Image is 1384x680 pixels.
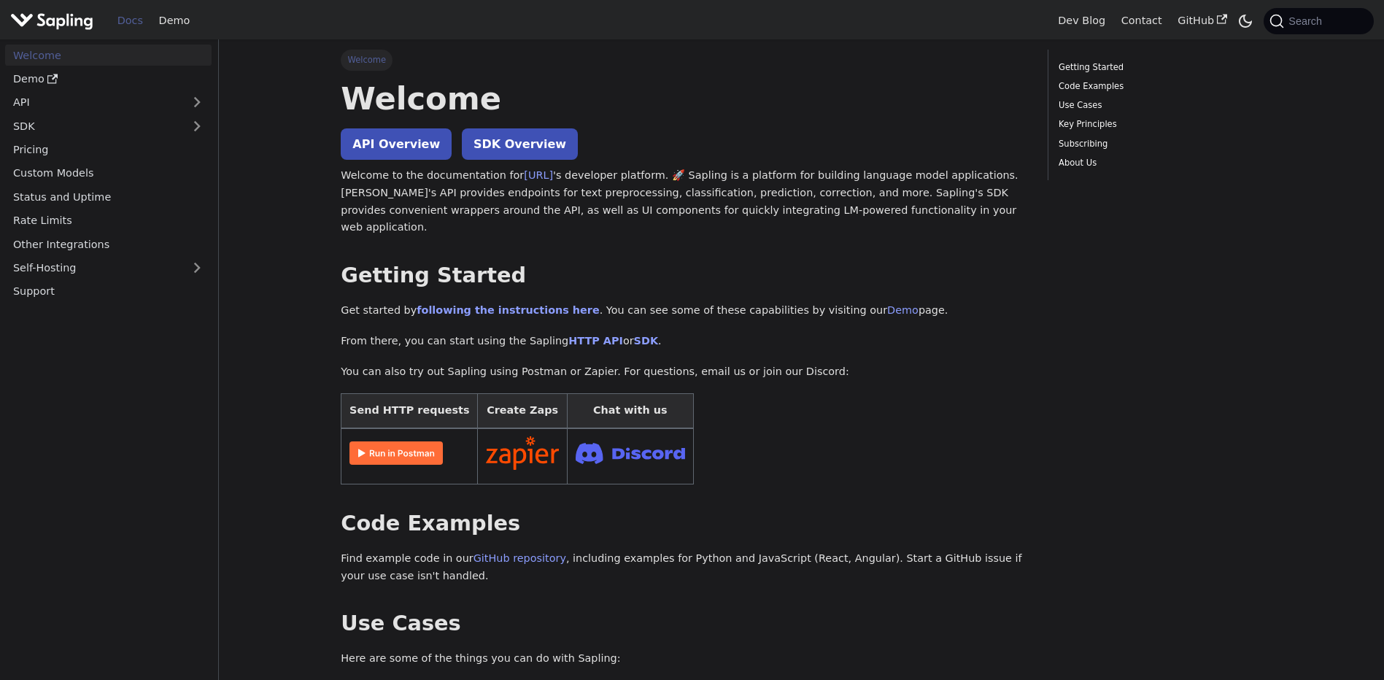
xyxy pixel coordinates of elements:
a: Dev Blog [1050,9,1113,32]
a: HTTP API [568,335,623,347]
a: Subscribing [1059,137,1256,151]
a: About Us [1059,156,1256,170]
th: Create Zaps [478,394,568,428]
h1: Welcome [341,79,1027,118]
img: Run in Postman [349,441,443,465]
h2: Getting Started [341,263,1027,289]
a: SDK [634,335,658,347]
th: Send HTTP requests [341,394,478,428]
button: Expand sidebar category 'API' [182,92,212,113]
a: Other Integrations [5,233,212,255]
h2: Code Examples [341,511,1027,537]
p: Here are some of the things you can do with Sapling: [341,650,1027,668]
a: Key Principles [1059,117,1256,131]
a: Demo [887,304,919,316]
a: GitHub [1170,9,1234,32]
a: Welcome [5,45,212,66]
p: Welcome to the documentation for 's developer platform. 🚀 Sapling is a platform for building lang... [341,167,1027,236]
p: You can also try out Sapling using Postman or Zapier. For questions, email us or join our Discord: [341,363,1027,381]
a: API [5,92,182,113]
a: Contact [1113,9,1170,32]
a: Sapling.aiSapling.ai [10,10,98,31]
h2: Use Cases [341,611,1027,637]
p: From there, you can start using the Sapling or . [341,333,1027,350]
img: Sapling.ai [10,10,93,31]
a: Status and Uptime [5,186,212,207]
img: Connect in Zapier [486,436,559,470]
a: Rate Limits [5,210,212,231]
a: Demo [151,9,198,32]
a: GitHub repository [473,552,566,564]
a: Custom Models [5,163,212,184]
a: Docs [109,9,151,32]
a: following the instructions here [417,304,599,316]
a: SDK Overview [462,128,578,160]
a: [URL] [524,169,553,181]
a: Getting Started [1059,61,1256,74]
a: Pricing [5,139,212,161]
span: Search [1284,15,1331,27]
p: Get started by . You can see some of these capabilities by visiting our page. [341,302,1027,320]
th: Chat with us [567,394,693,428]
nav: Breadcrumbs [341,50,1027,70]
button: Switch between dark and light mode (currently system mode) [1235,10,1256,31]
button: Search (Command+K) [1264,8,1373,34]
p: Find example code in our , including examples for Python and JavaScript (React, Angular). Start a... [341,550,1027,585]
span: Welcome [341,50,393,70]
a: Code Examples [1059,80,1256,93]
a: API Overview [341,128,452,160]
a: Self-Hosting [5,258,212,279]
a: Use Cases [1059,98,1256,112]
button: Expand sidebar category 'SDK' [182,115,212,136]
a: Demo [5,69,212,90]
img: Join Discord [576,438,685,468]
a: Support [5,281,212,302]
a: SDK [5,115,182,136]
